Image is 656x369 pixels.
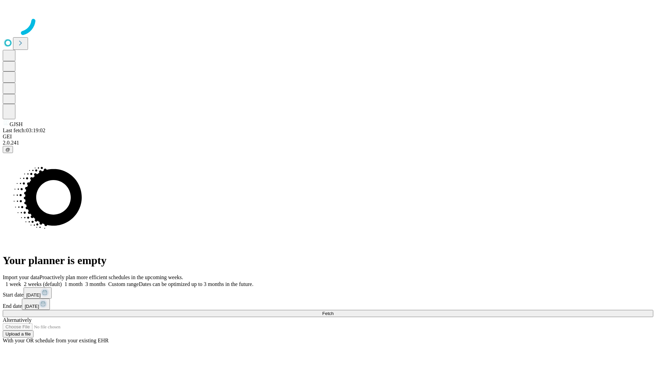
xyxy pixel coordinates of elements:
[3,274,40,280] span: Import your data
[322,311,333,316] span: Fetch
[3,299,653,310] div: End date
[3,317,31,323] span: Alternatively
[3,338,109,343] span: With your OR schedule from your existing EHR
[65,281,83,287] span: 1 month
[139,281,253,287] span: Dates can be optimized up to 3 months in the future.
[24,281,62,287] span: 2 weeks (default)
[3,287,653,299] div: Start date
[3,134,653,140] div: GEI
[3,254,653,267] h1: Your planner is empty
[26,292,41,298] span: [DATE]
[3,310,653,317] button: Fetch
[108,281,139,287] span: Custom range
[85,281,106,287] span: 3 months
[3,127,45,133] span: Last fetch: 03:19:02
[5,147,10,152] span: @
[24,287,52,299] button: [DATE]
[40,274,183,280] span: Proactively plan more efficient schedules in the upcoming weeks.
[22,299,50,310] button: [DATE]
[3,146,13,153] button: @
[3,330,33,338] button: Upload a file
[3,140,653,146] div: 2.0.241
[25,304,39,309] span: [DATE]
[10,121,23,127] span: GJSH
[5,281,21,287] span: 1 week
